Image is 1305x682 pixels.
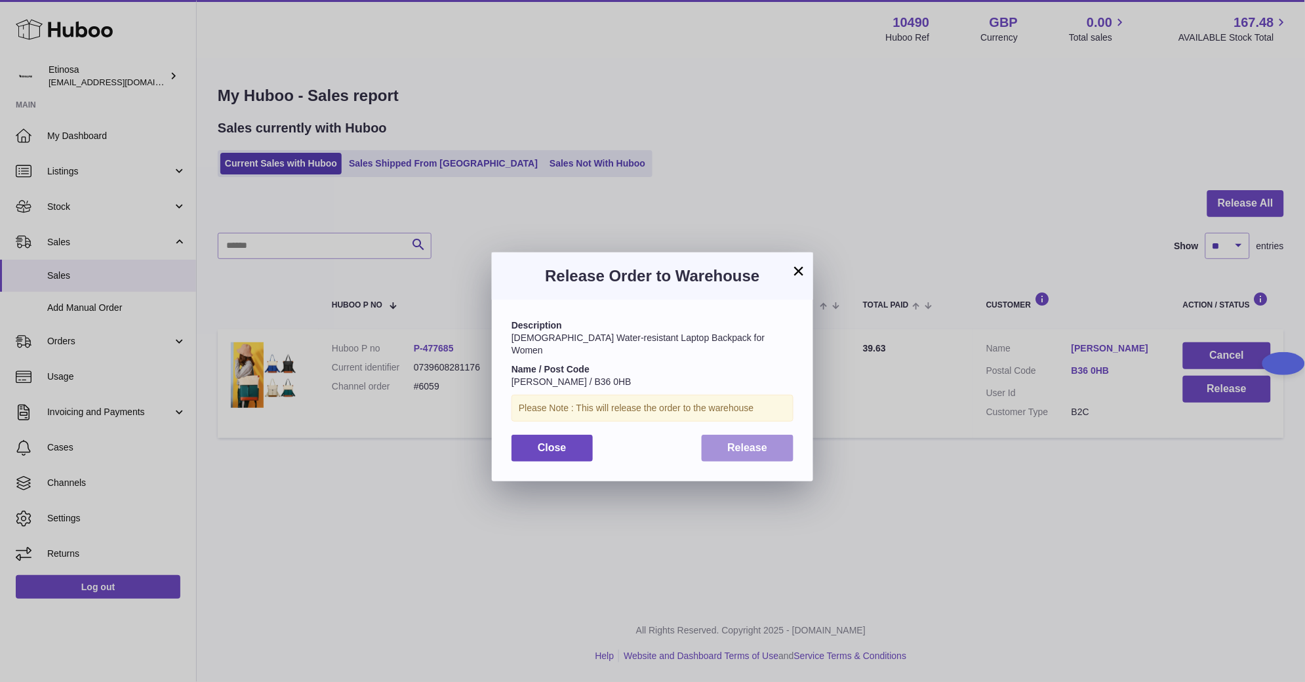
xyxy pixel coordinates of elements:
strong: Name / Post Code [512,364,590,374]
button: Close [512,435,593,462]
strong: Description [512,320,562,331]
span: [DEMOGRAPHIC_DATA] Water-resistant Laptop Backpack for Women [512,332,765,355]
div: Please Note : This will release the order to the warehouse [512,395,793,422]
button: × [791,263,807,279]
span: Close [538,442,567,453]
span: [PERSON_NAME] / B36 0HB [512,376,632,387]
h3: Release Order to Warehouse [512,266,793,287]
button: Release [702,435,794,462]
span: Release [728,442,768,453]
